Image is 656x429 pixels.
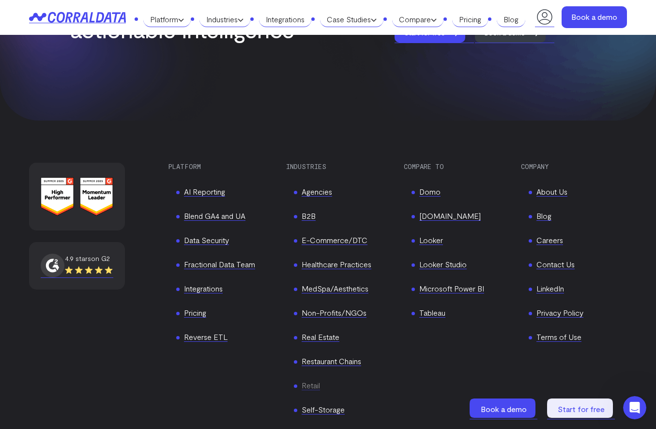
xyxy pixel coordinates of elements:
[302,332,339,342] a: Real Estate
[536,211,551,221] a: Blog
[184,308,206,318] a: Pricing
[419,284,484,293] a: Microsoft Power BI
[184,235,229,245] a: Data Security
[302,356,361,366] a: Restaurant Chains
[320,12,383,27] a: Case Studies
[302,284,368,293] a: MedSpa/Aesthetics
[168,163,270,170] h3: Platform
[536,235,563,245] a: Careers
[302,187,332,197] a: Agencies
[41,254,113,278] a: 4.9 starson G2
[143,12,191,27] a: Platform
[521,163,622,170] h3: Company
[286,163,387,170] h3: Industries
[481,404,527,414] span: Book a demo
[302,308,366,318] a: Non-Profits/NGOs
[536,187,567,197] a: About Us
[302,235,367,245] a: E-Commerce/DTC
[470,398,537,419] a: Book a demo
[404,163,505,170] h3: Compare to
[452,12,488,27] a: Pricing
[392,12,443,27] a: Compare
[536,284,564,293] a: LinkedIn
[497,12,525,27] a: Blog
[536,308,583,318] a: Privacy Policy
[184,211,245,221] a: Blend GA4 and UA
[302,405,345,414] a: Self-Storage
[184,332,228,342] a: Reverse ETL
[259,12,311,27] a: Integrations
[199,12,250,27] a: Industries
[302,211,316,221] a: B2B
[184,260,255,269] a: Fractional Data Team
[558,404,605,414] span: Start for free
[302,260,371,269] a: Healthcare Practices
[547,398,615,419] a: Start for free
[91,254,110,262] span: on G2
[419,211,481,221] a: [DOMAIN_NAME]
[419,308,445,318] a: Tableau
[562,7,627,29] a: Book a demo
[184,187,225,197] a: AI Reporting
[536,260,575,269] a: Contact Us
[623,396,646,419] iframe: Intercom live chat
[184,284,223,293] a: Integrations
[65,254,113,263] div: 4.9 stars
[419,235,443,245] a: Looker
[419,187,441,197] a: Domo
[302,381,320,390] a: Retail
[536,332,581,342] a: Terms of Use
[419,260,467,269] a: Looker Studio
